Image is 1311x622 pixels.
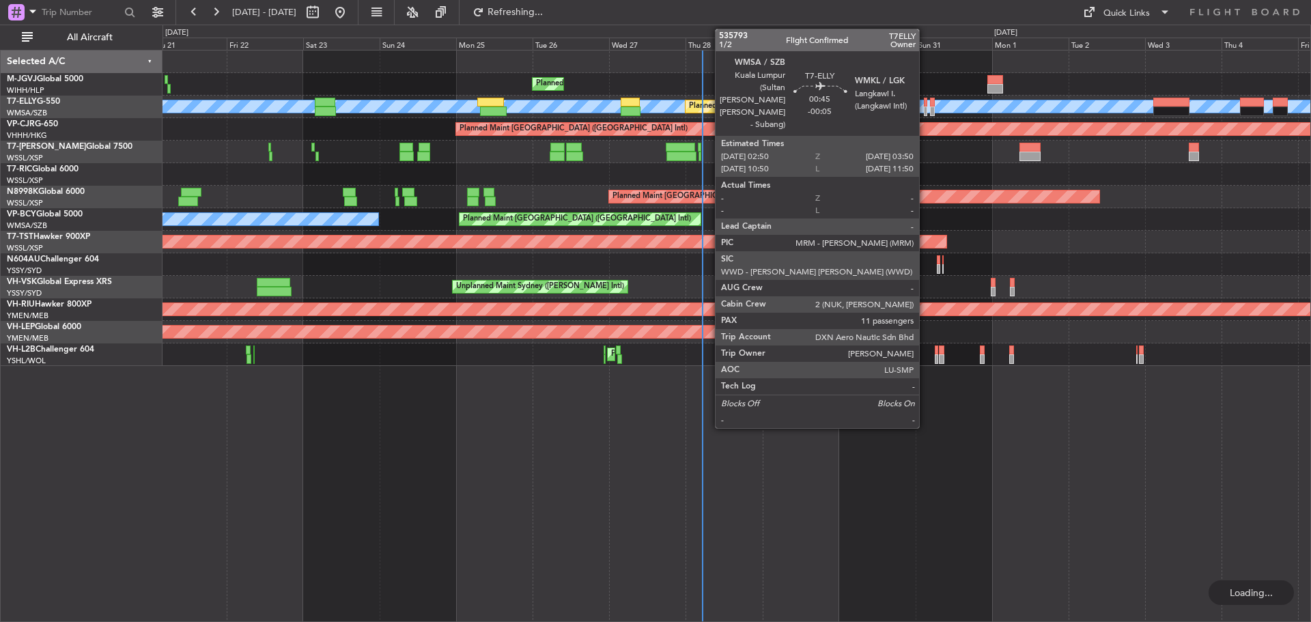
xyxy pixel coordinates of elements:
[7,356,46,366] a: YSHL/WOL
[7,255,99,264] a: N604AUChallenger 604
[7,323,35,331] span: VH-LEP
[7,120,35,128] span: VP-CJR
[7,165,79,173] a: T7-RICGlobal 6000
[1069,38,1145,50] div: Tue 2
[7,210,36,218] span: VP-BCY
[7,288,42,298] a: YSSY/SYD
[7,233,33,241] span: T7-TST
[7,300,91,309] a: VH-RIUHawker 800XP
[7,153,43,163] a: WSSL/XSP
[689,96,1007,117] div: Planned Maint [GEOGRAPHIC_DATA] (Sultan [PERSON_NAME] [PERSON_NAME] - Subang)
[609,38,686,50] div: Wed 27
[7,85,44,96] a: WIHH/HLP
[165,27,188,39] div: [DATE]
[7,198,43,208] a: WSSL/XSP
[1145,38,1222,50] div: Wed 3
[1103,7,1150,20] div: Quick Links
[7,165,32,173] span: T7-RIC
[536,74,706,94] div: Planned Maint [GEOGRAPHIC_DATA] (Halim Intl)
[7,130,47,141] a: VHHH/HKG
[7,221,47,231] a: WMSA/SZB
[611,344,770,365] div: Planned Maint Sydney ([PERSON_NAME] Intl)
[1222,38,1298,50] div: Thu 4
[7,311,48,321] a: YMEN/MEB
[36,33,144,42] span: All Aircraft
[380,38,456,50] div: Sun 24
[150,38,227,50] div: Thu 21
[1209,580,1294,605] div: Loading...
[7,210,83,218] a: VP-BCYGlobal 5000
[7,188,85,196] a: N8998KGlobal 6000
[7,98,60,106] a: T7-ELLYG-550
[7,98,37,106] span: T7-ELLY
[466,1,548,23] button: Refreshing...
[7,243,43,253] a: WSSL/XSP
[7,233,90,241] a: T7-TSTHawker 900XP
[686,38,762,50] div: Thu 28
[227,38,303,50] div: Fri 22
[7,300,35,309] span: VH-RIU
[994,27,1017,39] div: [DATE]
[42,2,120,23] input: Trip Number
[7,333,48,343] a: YMEN/MEB
[232,6,296,18] span: [DATE] - [DATE]
[533,38,609,50] div: Tue 26
[992,38,1069,50] div: Mon 1
[487,8,544,17] span: Refreshing...
[463,209,691,229] div: Planned Maint [GEOGRAPHIC_DATA] ([GEOGRAPHIC_DATA] Intl)
[7,255,40,264] span: N604AU
[456,277,624,297] div: Unplanned Maint Sydney ([PERSON_NAME] Intl)
[7,75,37,83] span: M-JGVJ
[7,278,37,286] span: VH-VSK
[7,108,47,118] a: WMSA/SZB
[7,188,38,196] span: N8998K
[7,143,132,151] a: T7-[PERSON_NAME]Global 7500
[839,38,916,50] div: Sat 30
[15,27,148,48] button: All Aircraft
[763,38,839,50] div: Fri 29
[1076,1,1177,23] button: Quick Links
[916,38,992,50] div: Sun 31
[7,278,112,286] a: VH-VSKGlobal Express XRS
[7,175,43,186] a: WSSL/XSP
[303,38,380,50] div: Sat 23
[460,119,688,139] div: Planned Maint [GEOGRAPHIC_DATA] ([GEOGRAPHIC_DATA] Intl)
[7,120,58,128] a: VP-CJRG-650
[612,186,773,207] div: Planned Maint [GEOGRAPHIC_DATA] (Seletar)
[7,345,36,354] span: VH-L2B
[7,345,94,354] a: VH-L2BChallenger 604
[7,266,42,276] a: YSSY/SYD
[7,75,83,83] a: M-JGVJGlobal 5000
[7,323,81,331] a: VH-LEPGlobal 6000
[456,38,533,50] div: Mon 25
[7,143,86,151] span: T7-[PERSON_NAME]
